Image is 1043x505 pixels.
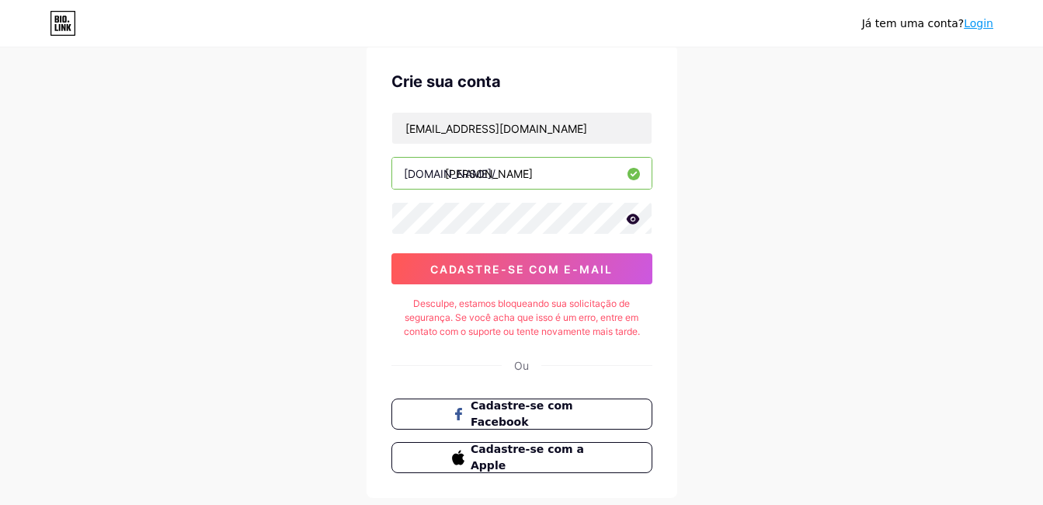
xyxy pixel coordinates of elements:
[391,297,652,339] div: Desculpe, estamos bloqueando sua solicitação de segurança. Se você acha que isso é um erro, entre...
[862,16,993,32] div: Já tem uma conta?
[404,165,495,182] div: [DOMAIN_NAME]/
[391,70,652,93] div: Crie sua conta
[391,253,652,284] button: Cadastre-se com e-mail
[391,399,652,430] button: Cadastre-se com Facebook
[391,442,652,473] button: Cadastre-se com a Apple
[471,398,591,430] span: Cadastre-se com Facebook
[392,158,652,189] input: nome de usuário
[430,263,613,276] span: Cadastre-se com e-mail
[514,357,529,374] div: Ou
[471,441,591,474] span: Cadastre-se com a Apple
[964,17,993,30] a: Login
[392,113,652,144] input: Email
